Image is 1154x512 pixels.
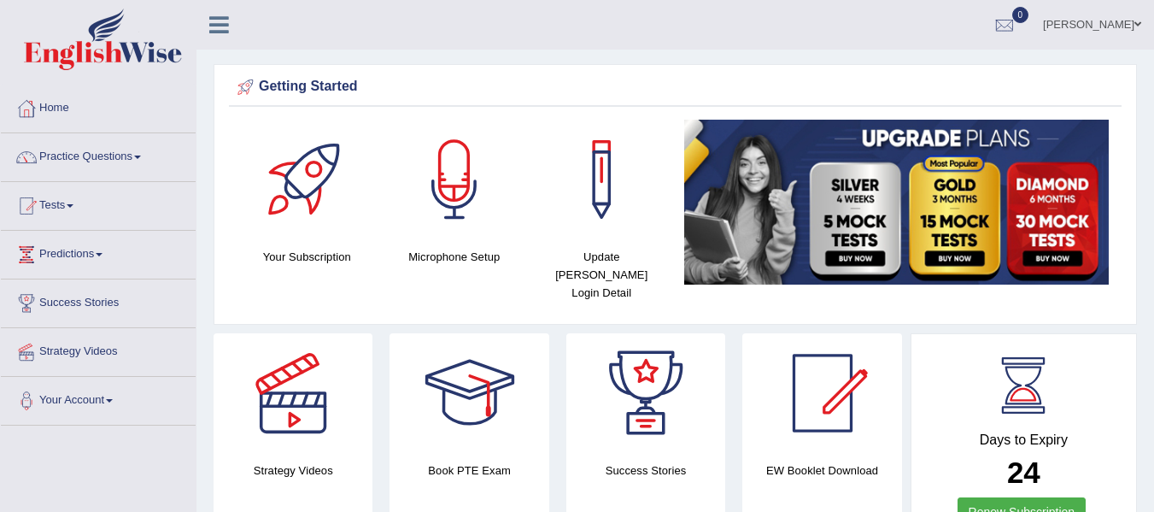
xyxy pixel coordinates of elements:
[930,433,1117,448] h4: Days to Expiry
[1,133,196,176] a: Practice Questions
[242,248,372,266] h4: Your Subscription
[1,280,196,322] a: Success Stories
[233,74,1117,100] div: Getting Started
[1,377,196,420] a: Your Account
[390,462,548,480] h4: Book PTE Exam
[536,248,667,302] h4: Update [PERSON_NAME] Login Detail
[742,462,901,480] h4: EW Booklet Download
[390,248,520,266] h4: Microphone Setup
[1,182,196,225] a: Tests
[1,328,196,371] a: Strategy Videos
[566,462,725,480] h4: Success Stories
[1,231,196,274] a: Predictions
[1012,7,1029,23] span: 0
[1007,456,1040,489] b: 24
[214,462,372,480] h4: Strategy Videos
[684,120,1110,285] img: small5.jpg
[1,85,196,127] a: Home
